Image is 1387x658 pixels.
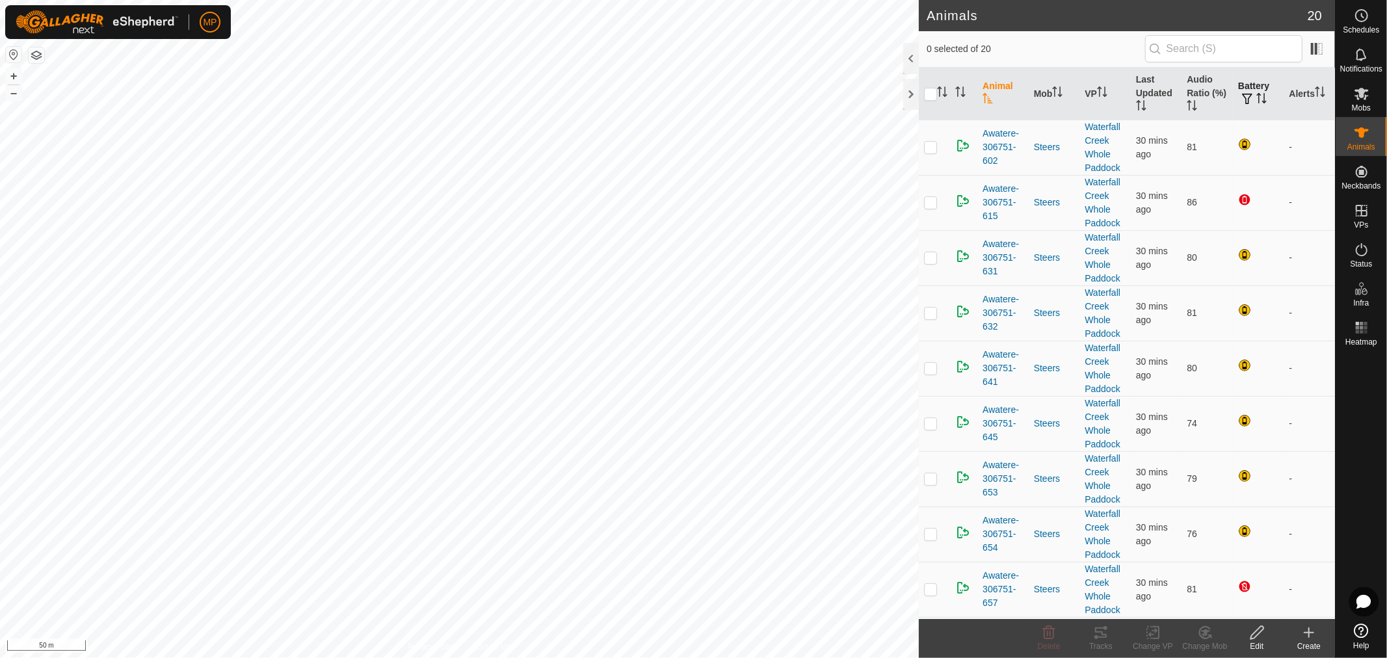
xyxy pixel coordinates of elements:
[1085,508,1120,560] a: Waterfall Creek Whole Paddock
[955,359,971,375] img: returning on
[983,293,1024,334] span: Awatere-306751-632
[6,68,21,84] button: +
[1179,640,1231,652] div: Change Mob
[1136,246,1168,270] span: 15 Aug 2025, 6:03 pm
[983,569,1024,610] span: Awatere-306751-657
[955,304,971,319] img: returning on
[1097,88,1107,99] p-sorticon: Activate to sort
[1187,252,1197,263] span: 80
[955,580,971,596] img: returning on
[1284,175,1335,230] td: -
[983,237,1024,278] span: Awatere-306751-631
[983,514,1024,555] span: Awatere-306751-654
[1085,398,1120,449] a: Waterfall Creek Whole Paddock
[1034,583,1075,596] div: Steers
[983,348,1024,389] span: Awatere-306751-641
[1350,260,1372,268] span: Status
[16,10,178,34] img: Gallagher Logo
[955,525,971,540] img: returning on
[1187,308,1197,318] span: 81
[1347,143,1375,151] span: Animals
[29,47,44,63] button: Map Layers
[1136,577,1168,601] span: 15 Aug 2025, 6:03 pm
[1308,6,1322,25] span: 20
[1187,529,1197,539] span: 76
[1283,640,1335,652] div: Create
[1233,68,1284,120] th: Battery
[1345,338,1377,346] span: Heatmap
[1085,453,1120,505] a: Waterfall Creek Whole Paddock
[1354,221,1368,229] span: VPs
[1034,527,1075,541] div: Steers
[1052,88,1063,99] p-sorticon: Activate to sort
[1136,356,1168,380] span: 15 Aug 2025, 6:03 pm
[1075,640,1127,652] div: Tracks
[1341,182,1380,190] span: Neckbands
[1136,102,1146,112] p-sorticon: Activate to sort
[927,8,1308,23] h2: Animals
[1284,341,1335,396] td: -
[1136,522,1168,546] span: 15 Aug 2025, 6:03 pm
[955,193,971,209] img: returning on
[983,403,1024,444] span: Awatere-306751-645
[983,95,993,105] p-sorticon: Activate to sort
[1085,343,1120,394] a: Waterfall Creek Whole Paddock
[1029,68,1080,120] th: Mob
[1187,142,1197,152] span: 81
[1136,135,1168,159] span: 15 Aug 2025, 6:03 pm
[1353,642,1369,650] span: Help
[1034,251,1075,265] div: Steers
[1343,26,1379,34] span: Schedules
[1034,196,1075,209] div: Steers
[1340,65,1382,73] span: Notifications
[1284,396,1335,451] td: -
[1284,562,1335,617] td: -
[1187,584,1197,594] span: 81
[1336,618,1387,655] a: Help
[472,641,510,653] a: Contact Us
[1284,507,1335,562] td: -
[6,47,21,62] button: Reset Map
[955,248,971,264] img: returning on
[1136,412,1168,436] span: 15 Aug 2025, 6:03 pm
[408,641,457,653] a: Privacy Policy
[983,182,1024,223] span: Awatere-306751-615
[983,127,1024,168] span: Awatere-306751-602
[1182,68,1233,120] th: Audio Ratio (%)
[955,88,966,99] p-sorticon: Activate to sort
[1034,417,1075,430] div: Steers
[1284,120,1335,175] td: -
[955,469,971,485] img: returning on
[1136,467,1168,491] span: 15 Aug 2025, 6:03 pm
[1034,362,1075,375] div: Steers
[1284,230,1335,285] td: -
[1187,102,1197,112] p-sorticon: Activate to sort
[977,68,1029,120] th: Animal
[1127,640,1179,652] div: Change VP
[1145,35,1302,62] input: Search (S)
[1038,642,1061,651] span: Delete
[1131,68,1182,120] th: Last Updated
[1187,197,1197,207] span: 86
[1187,363,1197,373] span: 80
[1187,418,1197,428] span: 74
[1352,104,1371,112] span: Mobs
[1284,285,1335,341] td: -
[927,42,1145,56] span: 0 selected of 20
[1315,88,1325,99] p-sorticon: Activate to sort
[1085,177,1120,228] a: Waterfall Creek Whole Paddock
[983,458,1024,499] span: Awatere-306751-653
[955,138,971,153] img: returning on
[1136,301,1168,325] span: 15 Aug 2025, 6:03 pm
[1231,640,1283,652] div: Edit
[6,85,21,101] button: –
[1034,140,1075,154] div: Steers
[1085,564,1120,615] a: Waterfall Creek Whole Paddock
[1085,287,1120,339] a: Waterfall Creek Whole Paddock
[1353,299,1369,307] span: Infra
[1256,95,1267,105] p-sorticon: Activate to sort
[955,414,971,430] img: returning on
[1136,191,1168,215] span: 15 Aug 2025, 6:03 pm
[1187,473,1197,484] span: 79
[1085,232,1120,283] a: Waterfall Creek Whole Paddock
